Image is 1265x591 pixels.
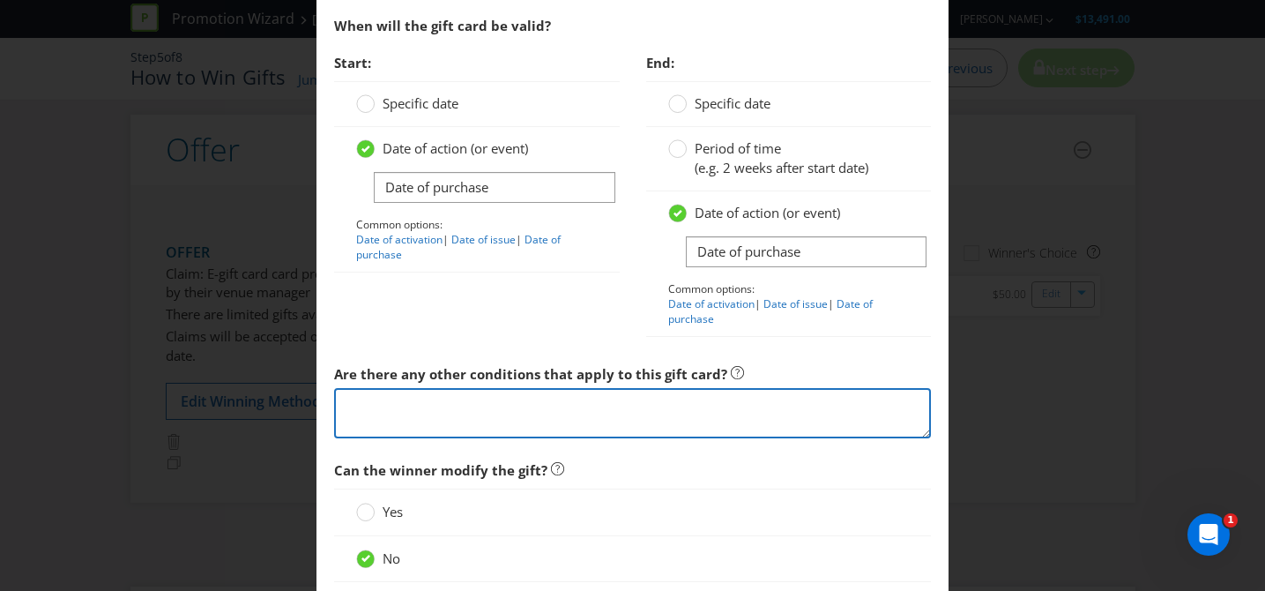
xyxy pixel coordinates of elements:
span: 1 [1224,513,1238,527]
a: Date of purchase [356,232,561,262]
a: Date of issue [451,232,516,247]
span: | [443,232,449,247]
span: | [755,296,761,311]
span: Specific date [383,94,458,112]
a: Date of issue [763,296,828,311]
span: End: [646,54,674,71]
span: Start: [334,54,371,71]
span: When will the gift card be valid? [334,17,551,34]
span: Date of action (or event) [383,139,528,157]
span: No [383,550,400,567]
span: Are there any other conditions that apply to this gift card? [334,365,727,383]
span: (e.g. 2 weeks after start date) [695,159,868,176]
span: Date of action (or event) [695,204,840,221]
span: Common options: [668,281,755,296]
span: Can the winner modify the gift? [334,461,547,479]
a: Date of activation [668,296,755,311]
span: | [828,296,834,311]
span: | [516,232,522,247]
a: Date of activation [356,232,443,247]
a: Date of purchase [668,296,873,326]
span: Period of time [695,139,781,157]
span: Common options: [356,217,443,232]
span: Yes [383,503,403,520]
span: Specific date [695,94,770,112]
iframe: Intercom live chat [1187,513,1230,556]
